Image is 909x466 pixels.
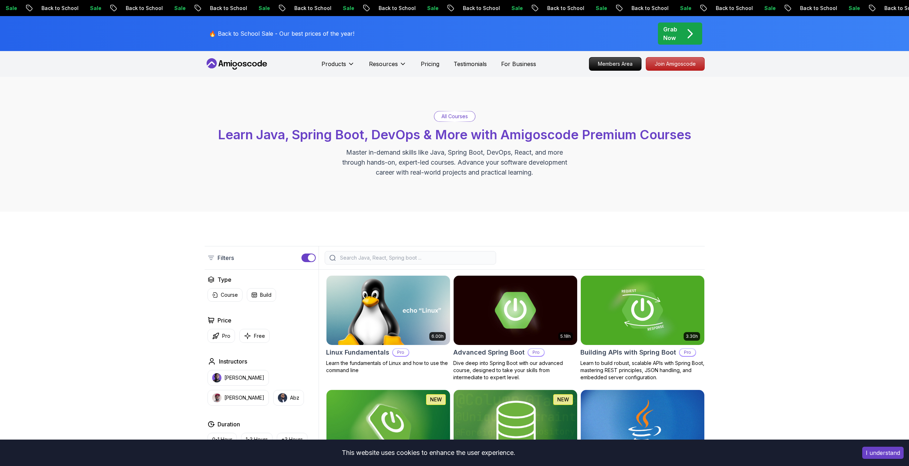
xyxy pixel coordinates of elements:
[208,370,269,386] button: instructor img[PERSON_NAME]
[219,357,247,366] h2: Instructors
[282,5,330,12] p: Back to School
[580,360,705,381] p: Learn to build robust, scalable APIs with Spring Boot, mastering REST principles, JSON handling, ...
[441,113,468,120] p: All Courses
[454,390,577,459] img: Spring Data JPA card
[241,433,273,446] button: 1-3 Hours
[247,288,276,302] button: Build
[218,316,231,325] h2: Price
[273,390,304,406] button: instructor imgAbz
[450,5,499,12] p: Back to School
[208,390,269,406] button: instructor img[PERSON_NAME]
[218,127,691,142] span: Learn Java, Spring Boot, DevOps & More with Amigoscode Premium Courses
[224,374,264,381] p: [PERSON_NAME]
[254,332,265,340] p: Free
[453,275,578,381] a: Advanced Spring Boot card5.18hAdvanced Spring BootProDive deep into Spring Boot with our advanced...
[326,347,389,357] h2: Linux Fundamentals
[29,5,78,12] p: Back to School
[290,394,299,401] p: Abz
[78,5,100,12] p: Sale
[369,60,406,74] button: Resources
[113,5,162,12] p: Back to School
[619,5,668,12] p: Back to School
[278,393,287,402] img: instructor img
[453,360,578,381] p: Dive deep into Spring Boot with our advanced course, designed to take your skills from intermedia...
[703,5,752,12] p: Back to School
[246,5,269,12] p: Sale
[212,373,221,382] img: instructor img
[339,254,491,261] input: Search Java, React, Spring boot ...
[501,60,536,68] a: For Business
[862,447,904,459] button: Accept cookies
[277,433,308,446] button: +3 Hours
[788,5,836,12] p: Back to School
[224,394,264,401] p: [PERSON_NAME]
[218,420,240,429] h2: Duration
[453,347,525,357] h2: Advanced Spring Boot
[162,5,185,12] p: Sale
[535,5,583,12] p: Back to School
[208,433,237,446] button: 0-1 Hour
[580,347,676,357] h2: Building APIs with Spring Boot
[221,291,238,299] p: Course
[212,436,232,443] p: 0-1 Hour
[430,396,442,403] p: NEW
[366,5,415,12] p: Back to School
[646,57,704,70] p: Join Amigoscode
[589,57,641,70] p: Members Area
[326,360,450,374] p: Learn the fundamentals of Linux and how to use the command line
[581,276,704,345] img: Building APIs with Spring Boot card
[454,60,487,68] a: Testimonials
[326,390,450,459] img: Spring Boot for Beginners card
[431,334,444,339] p: 6.00h
[222,332,230,340] p: Pro
[557,396,569,403] p: NEW
[560,334,571,339] p: 5.18h
[239,329,270,343] button: Free
[326,275,450,374] a: Linux Fundamentals card6.00hLinux FundamentalsProLearn the fundamentals of Linux and how to use t...
[589,57,641,71] a: Members Area
[330,5,353,12] p: Sale
[499,5,522,12] p: Sale
[212,393,221,402] img: instructor img
[208,329,235,343] button: Pro
[281,436,303,443] p: +3 Hours
[415,5,438,12] p: Sale
[583,5,606,12] p: Sale
[686,334,698,339] p: 3.30h
[218,254,234,262] p: Filters
[752,5,775,12] p: Sale
[198,5,246,12] p: Back to School
[646,57,705,71] a: Join Amigoscode
[836,5,859,12] p: Sale
[580,275,705,381] a: Building APIs with Spring Boot card3.30hBuilding APIs with Spring BootProLearn to build robust, s...
[454,276,577,345] img: Advanced Spring Boot card
[393,349,409,356] p: Pro
[321,60,346,68] p: Products
[528,349,544,356] p: Pro
[421,60,439,68] a: Pricing
[663,25,677,42] p: Grab Now
[321,60,355,74] button: Products
[208,288,243,302] button: Course
[680,349,695,356] p: Pro
[668,5,690,12] p: Sale
[260,291,271,299] p: Build
[5,445,851,461] div: This website uses cookies to enhance the user experience.
[369,60,398,68] p: Resources
[246,436,268,443] p: 1-3 Hours
[335,147,575,177] p: Master in-demand skills like Java, Spring Boot, DevOps, React, and more through hands-on, expert-...
[209,29,354,38] p: 🔥 Back to School Sale - Our best prices of the year!
[218,275,231,284] h2: Type
[326,276,450,345] img: Linux Fundamentals card
[581,390,704,459] img: Java for Beginners card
